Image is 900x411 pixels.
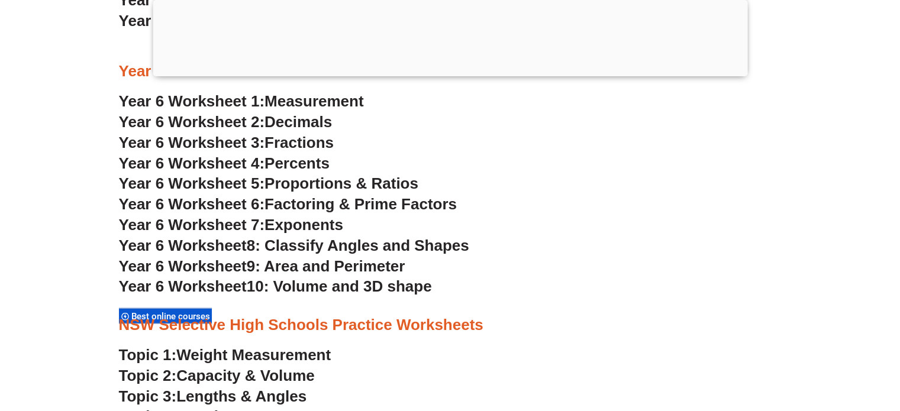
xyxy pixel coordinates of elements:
[119,308,212,324] div: Best online courses
[131,311,214,322] span: Best online courses
[264,174,418,192] span: Proportions & Ratios
[119,113,265,131] span: Year 6 Worksheet 2:
[119,195,457,213] a: Year 6 Worksheet 6:Factoring & Prime Factors
[703,278,900,411] iframe: Chat Widget
[176,346,331,364] span: Weight Measurement
[119,134,334,151] a: Year 6 Worksheet 3:Fractions
[247,257,405,275] span: 9: Area and Perimeter
[119,277,432,295] a: Year 6 Worksheet10: Volume and 3D shape
[119,387,307,405] a: Topic 3:Lengths & Angles
[264,195,457,213] span: Factoring & Prime Factors
[264,154,330,172] span: Percents
[119,257,247,275] span: Year 6 Worksheet
[264,216,343,234] span: Exponents
[119,174,265,192] span: Year 6 Worksheet 5:
[119,134,265,151] span: Year 6 Worksheet 3:
[247,277,432,295] span: 10: Volume and 3D shape
[119,237,469,254] a: Year 6 Worksheet8: Classify Angles and Shapes
[119,367,177,384] span: Topic 2:
[119,12,347,30] a: Year 5 Worksheet 10: Fractions
[119,92,265,110] span: Year 6 Worksheet 1:
[247,237,469,254] span: 8: Classify Angles and Shapes
[119,195,265,213] span: Year 6 Worksheet 6:
[119,62,782,82] h3: Year 6 Math Worksheets
[119,174,418,192] a: Year 6 Worksheet 5:Proportions & Ratios
[119,237,247,254] span: Year 6 Worksheet
[176,387,307,405] span: Lengths & Angles
[119,315,782,335] h3: NSW Selective High Schools Practice Worksheets
[119,277,247,295] span: Year 6 Worksheet
[119,154,265,172] span: Year 6 Worksheet 4:
[119,113,333,131] a: Year 6 Worksheet 2:Decimals
[119,346,177,364] span: Topic 1:
[119,257,405,275] a: Year 6 Worksheet9: Area and Perimeter
[264,134,334,151] span: Fractions
[119,216,343,234] a: Year 6 Worksheet 7:Exponents
[119,154,330,172] a: Year 6 Worksheet 4:Percents
[176,367,314,384] span: Capacity & Volume
[119,216,265,234] span: Year 6 Worksheet 7:
[119,367,315,384] a: Topic 2:Capacity & Volume
[264,113,332,131] span: Decimals
[119,92,364,110] a: Year 6 Worksheet 1:Measurement
[119,387,177,405] span: Topic 3:
[119,346,331,364] a: Topic 1:Weight Measurement
[264,92,364,110] span: Measurement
